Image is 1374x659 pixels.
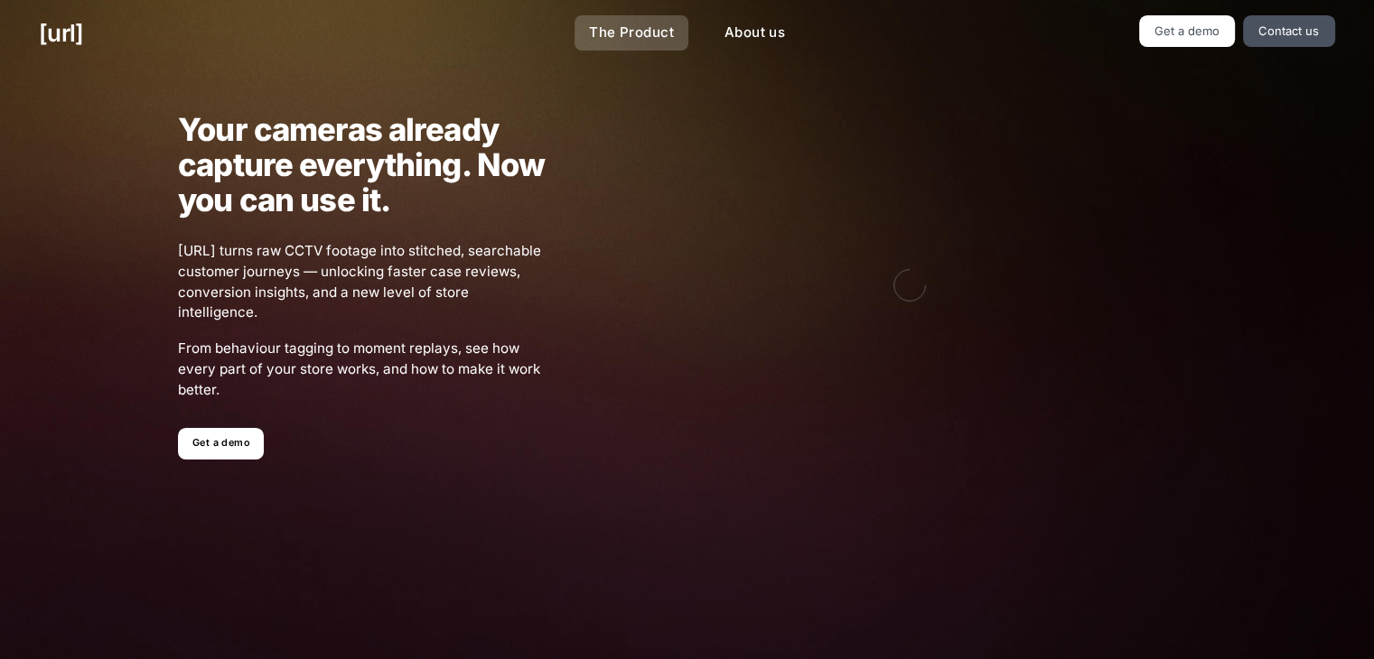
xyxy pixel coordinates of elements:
a: Contact us [1243,15,1335,47]
span: From behaviour tagging to moment replays, see how every part of your store works, and how to make... [178,339,546,400]
a: Get a demo [1139,15,1236,47]
a: [URL] [39,15,83,51]
h1: Your cameras already capture everything. Now you can use it. [178,112,546,218]
a: About us [710,15,799,51]
a: The Product [575,15,688,51]
a: Get a demo [178,428,264,459]
span: [URL] turns raw CCTV footage into stitched, searchable customer journeys — unlocking faster case ... [178,241,546,323]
